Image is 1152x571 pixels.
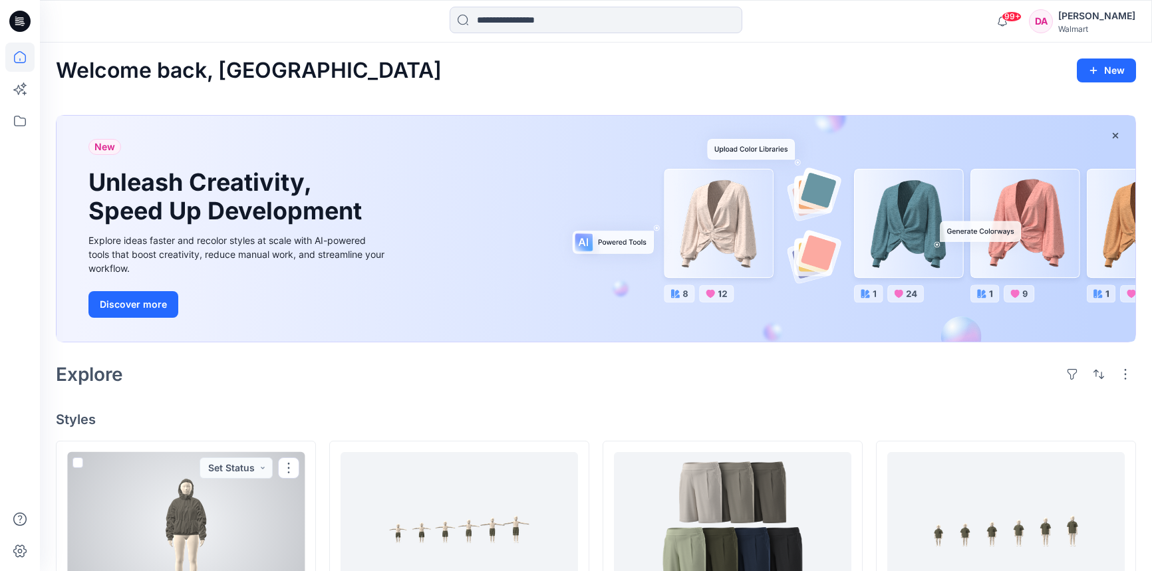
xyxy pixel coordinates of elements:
[1058,8,1135,24] div: [PERSON_NAME]
[1002,11,1022,22] span: 99+
[1029,9,1053,33] div: DA
[1077,58,1136,82] button: New
[88,233,388,275] div: Explore ideas faster and recolor styles at scale with AI-powered tools that boost creativity, red...
[94,139,115,155] span: New
[56,364,123,385] h2: Explore
[88,168,368,225] h1: Unleash Creativity, Speed Up Development
[56,58,442,83] h2: Welcome back, [GEOGRAPHIC_DATA]
[88,291,388,318] a: Discover more
[88,291,178,318] button: Discover more
[56,411,1136,427] h4: Styles
[1058,24,1135,34] div: Walmart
